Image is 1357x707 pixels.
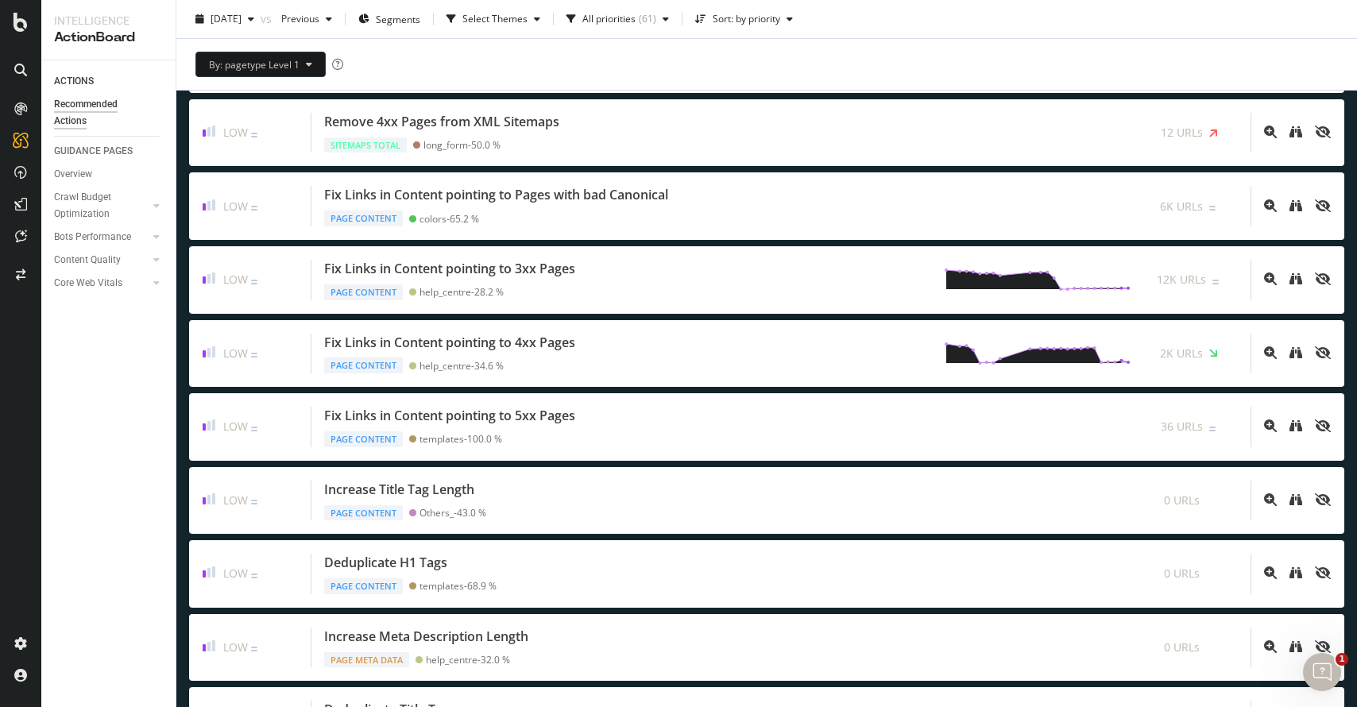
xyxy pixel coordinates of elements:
[1157,272,1206,288] span: 12K URLs
[1315,640,1331,653] div: eye-slash
[54,189,137,222] div: Crawl Budget Optimization
[1164,566,1200,581] span: 0 URLs
[440,6,547,32] button: Select Themes
[251,280,257,284] img: Equal
[324,481,474,499] div: Increase Title Tag Length
[324,334,575,352] div: Fix Links in Content pointing to 4xx Pages
[223,199,248,214] span: Low
[324,211,403,226] div: Page Content
[54,275,122,292] div: Core Web Vitals
[223,272,248,287] span: Low
[54,189,149,222] a: Crawl Budget Optimization
[54,166,164,183] a: Overview
[251,574,257,578] img: Equal
[54,229,149,245] a: Bots Performance
[1289,639,1302,655] a: binoculars
[419,580,497,592] div: templates - 68.9 %
[211,12,242,25] span: 2025 Aug. 3rd
[713,14,780,24] div: Sort: by priority
[1160,346,1203,361] span: 2K URLs
[251,133,257,137] img: Equal
[1289,126,1302,138] div: binoculars
[1289,346,1302,361] a: binoculars
[324,113,559,131] div: Remove 4xx Pages from XML Sitemaps
[1264,493,1277,506] div: magnifying-glass-plus
[324,407,575,425] div: Fix Links in Content pointing to 5xx Pages
[1164,493,1200,508] span: 0 URLs
[1209,427,1216,431] img: Equal
[1315,419,1331,432] div: eye-slash
[195,52,326,77] button: By: pagetype Level 1
[1161,419,1203,435] span: 36 URLs
[462,14,528,24] div: Select Themes
[54,73,94,90] div: ACTIONS
[54,96,164,129] a: Recommended Actions
[1315,566,1331,579] div: eye-slash
[1164,639,1200,655] span: 0 URLs
[352,6,427,32] button: Segments
[1264,126,1277,138] div: magnifying-glass-plus
[582,14,636,24] div: All priorities
[419,213,479,225] div: colors - 65.2 %
[1161,125,1203,141] span: 12 URLs
[54,252,121,269] div: Content Quality
[419,507,486,519] div: Others_ - 43.0 %
[639,14,656,24] div: ( 61 )
[419,360,504,372] div: help_centre - 34.6 %
[1264,272,1277,285] div: magnifying-glass-plus
[324,628,528,646] div: Increase Meta Description Length
[261,11,275,27] span: vs
[54,73,164,90] a: ACTIONS
[324,554,447,572] div: Deduplicate H1 Tags
[423,139,501,151] div: long_form - 50.0 %
[1289,493,1302,508] a: binoculars
[54,13,163,29] div: Intelligence
[1289,640,1302,653] div: binoculars
[324,652,409,668] div: Page Meta Data
[54,275,149,292] a: Core Web Vitals
[324,137,407,153] div: Sitemaps Total
[1303,653,1341,691] iframe: Intercom live chat
[54,29,163,47] div: ActionBoard
[324,186,668,204] div: Fix Links in Content pointing to Pages with bad Canonical
[251,647,257,651] img: Equal
[1289,566,1302,581] a: binoculars
[1289,346,1302,359] div: binoculars
[1289,125,1302,140] a: binoculars
[1289,272,1302,285] div: binoculars
[376,12,420,25] span: Segments
[223,125,248,140] span: Low
[275,12,319,25] span: Previous
[1289,566,1302,579] div: binoculars
[251,353,257,357] img: Equal
[1315,493,1331,506] div: eye-slash
[1336,653,1348,666] span: 1
[1315,272,1331,285] div: eye-slash
[1264,199,1277,212] div: magnifying-glass-plus
[1212,280,1219,284] img: Equal
[223,639,248,655] span: Low
[1289,272,1302,287] a: binoculars
[1264,566,1277,579] div: magnifying-glass-plus
[426,654,510,666] div: help_centre - 32.0 %
[1315,199,1331,212] div: eye-slash
[1209,206,1216,211] img: Equal
[1289,199,1302,214] a: binoculars
[251,206,257,211] img: Equal
[324,505,403,521] div: Page Content
[223,419,248,434] span: Low
[1315,346,1331,359] div: eye-slash
[54,143,133,160] div: GUIDANCE PAGES
[223,346,248,361] span: Low
[689,6,799,32] button: Sort: by priority
[54,96,149,129] div: Recommended Actions
[1264,419,1277,432] div: magnifying-glass-plus
[1289,419,1302,434] a: binoculars
[189,6,261,32] button: [DATE]
[209,57,300,71] span: By: pagetype Level 1
[324,357,403,373] div: Page Content
[251,427,257,431] img: Equal
[1160,199,1203,214] span: 6K URLs
[251,500,257,504] img: Equal
[1289,419,1302,432] div: binoculars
